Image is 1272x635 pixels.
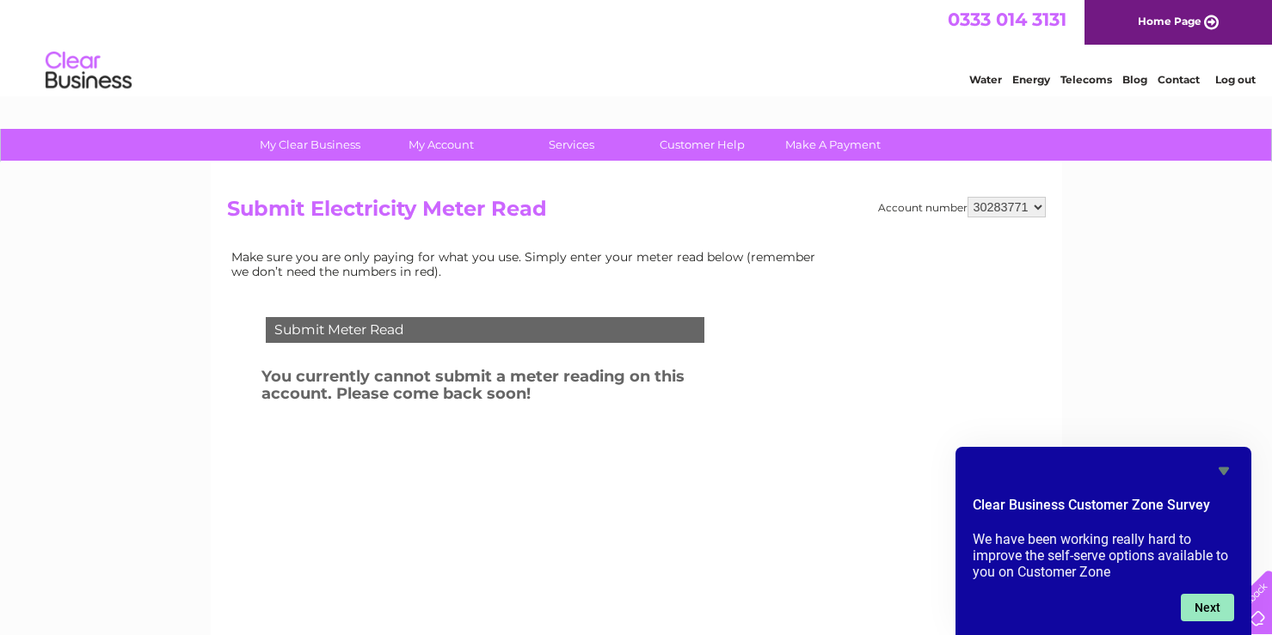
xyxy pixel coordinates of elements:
[230,9,1043,83] div: Clear Business is a trading name of Verastar Limited (registered in [GEOGRAPHIC_DATA] No. 3667643...
[1012,73,1050,86] a: Energy
[1214,461,1234,481] button: Hide survey
[948,9,1066,30] a: 0333 014 3131
[239,129,381,161] a: My Clear Business
[227,197,1046,229] h2: Submit Electricity Meter Read
[973,531,1234,580] p: We have been working really hard to improve the self-serve options available to you on Customer Zone
[973,495,1234,524] h2: Clear Business Customer Zone Survey
[45,45,132,97] img: logo.png
[1215,73,1256,86] a: Log out
[370,129,512,161] a: My Account
[631,129,773,161] a: Customer Help
[501,129,642,161] a: Services
[969,73,1002,86] a: Water
[1158,73,1200,86] a: Contact
[1060,73,1112,86] a: Telecoms
[227,246,829,282] td: Make sure you are only paying for what you use. Simply enter your meter read below (remember we d...
[762,129,904,161] a: Make A Payment
[878,197,1046,217] div: Account number
[973,461,1234,621] div: Clear Business Customer Zone Survey
[1122,73,1147,86] a: Blog
[261,364,750,412] h3: You currently cannot submit a meter reading on this account. Please come back soon!
[1181,594,1234,621] button: Next question
[266,317,704,343] div: Submit Meter Read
